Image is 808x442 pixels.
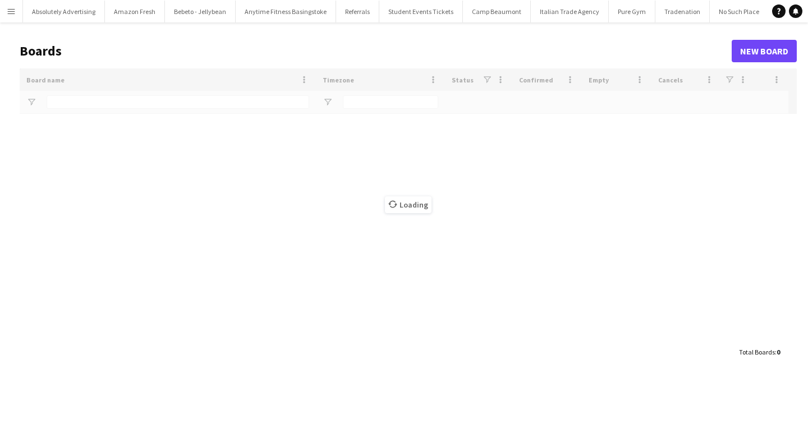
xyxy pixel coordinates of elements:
[732,40,797,62] a: New Board
[385,196,431,213] span: Loading
[379,1,463,22] button: Student Events Tickets
[236,1,336,22] button: Anytime Fitness Basingstoke
[655,1,710,22] button: Tradenation
[609,1,655,22] button: Pure Gym
[777,348,780,356] span: 0
[105,1,165,22] button: Amazon Fresh
[710,1,769,22] button: No Such Place
[23,1,105,22] button: Absolutely Advertising
[165,1,236,22] button: Bebeto - Jellybean
[531,1,609,22] button: Italian Trade Agency
[739,348,775,356] span: Total Boards
[463,1,531,22] button: Camp Beaumont
[739,341,780,363] div: :
[336,1,379,22] button: Referrals
[20,43,732,59] h1: Boards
